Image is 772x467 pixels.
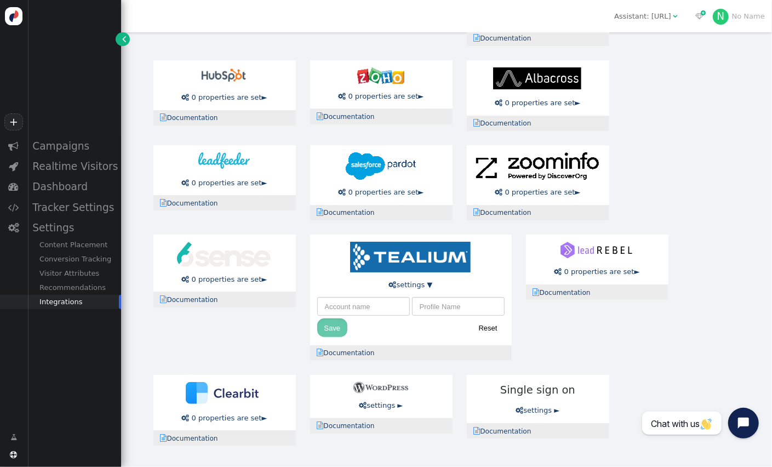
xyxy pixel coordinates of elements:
[192,275,262,283] span: 0 properties are set
[474,35,538,42] a: Documentation
[505,99,575,107] span: 0 properties are set
[161,200,225,207] a: Documentation
[161,434,167,442] span: 
[516,407,524,414] span: 
[346,152,416,180] img: pardot-128x50.png
[9,181,19,192] span: 
[554,267,640,276] a:  0 properties are set►
[516,406,560,414] a: settings ►
[474,34,481,42] span: 
[27,238,121,252] div: Content Placement
[495,189,502,196] span: 
[27,197,121,218] div: Tracker Settings
[192,179,262,187] span: 0 properties are set
[533,288,540,296] span: 
[317,112,324,120] span: 
[317,113,381,121] a: Documentation
[181,94,189,101] span: 
[317,209,381,217] a: Documentation
[8,202,19,213] span: 
[198,152,250,169] img: leadfeeder-logo.svg
[338,189,346,196] span: 
[8,223,19,233] span: 
[498,382,577,398] span: Single sign on
[181,179,189,186] span: 
[9,161,19,172] span: 
[161,295,167,303] span: 
[10,451,18,458] span: 
[317,297,410,316] input: Account name
[493,67,581,89] img: albacross-logo.svg
[27,281,121,295] div: Recommendations
[317,318,348,337] button: Save
[474,427,481,435] span: 
[476,152,599,180] img: zoominfo-224x50.png
[561,242,633,258] img: leadrebel-logo.svg
[338,93,346,100] span: 
[186,382,262,404] img: clearbit.svg
[10,432,17,443] span: 
[338,188,424,196] a:  0 properties are set►
[116,32,129,46] a: 
[4,113,23,130] a: +
[348,92,419,100] span: 0 properties are set
[412,297,505,316] input: Profile Name
[27,266,121,281] div: Visitor Attributes
[202,67,246,84] img: hubspot-100x37.png
[614,11,671,22] div: Assistant: [URL]
[181,93,267,101] a:  0 properties are set►
[27,295,121,309] div: Integrations
[474,428,538,435] a: Documentation
[181,179,267,187] a:  0 properties are set►
[192,414,262,422] span: 0 properties are set
[317,349,324,356] span: 
[161,114,225,122] a: Documentation
[3,428,24,447] a: 
[474,119,481,127] span: 
[122,33,126,44] span: 
[27,136,121,156] div: Campaigns
[161,113,167,121] span: 
[348,188,419,196] span: 0 properties are set
[27,156,121,176] div: Realtime Visitors
[161,296,225,304] a: Documentation
[9,141,19,151] span: 
[357,67,404,84] img: zoho-100x35.png
[474,208,481,216] span: 
[161,435,225,442] a: Documentation
[359,402,367,409] span: 
[495,188,580,196] a:  0 properties are set►
[181,414,189,422] span: 
[564,267,634,276] span: 0 properties are set
[474,209,538,217] a: Documentation
[5,7,23,25] img: logo-icon.svg
[533,289,597,297] a: Documentation
[495,99,502,106] span: 
[673,13,678,20] span: 
[317,422,381,430] a: Documentation
[27,218,121,238] div: Settings
[317,208,324,216] span: 
[317,349,381,357] a: Documentation
[181,276,189,283] span: 
[495,99,580,107] a:  0 properties are set►
[177,242,271,267] img: 6sense-logo.svg
[389,281,397,288] span: 
[317,422,324,429] span: 
[359,401,403,409] a: settings ►
[181,275,267,283] a:  0 properties are set►
[27,252,121,266] div: Conversion Tracking
[695,13,704,20] span: 
[192,93,262,101] span: 0 properties are set
[389,281,433,289] a: settings ▼
[27,176,121,197] div: Dashboard
[505,188,575,196] span: 0 properties are set
[554,268,562,275] span: 
[474,119,538,127] a: Documentation
[713,9,729,25] div: N
[181,414,267,422] a:  0 properties are set►
[161,199,167,207] span: 
[713,12,765,20] a: NNo Name
[338,92,424,100] a:  0 properties are set►
[472,318,505,337] button: Reset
